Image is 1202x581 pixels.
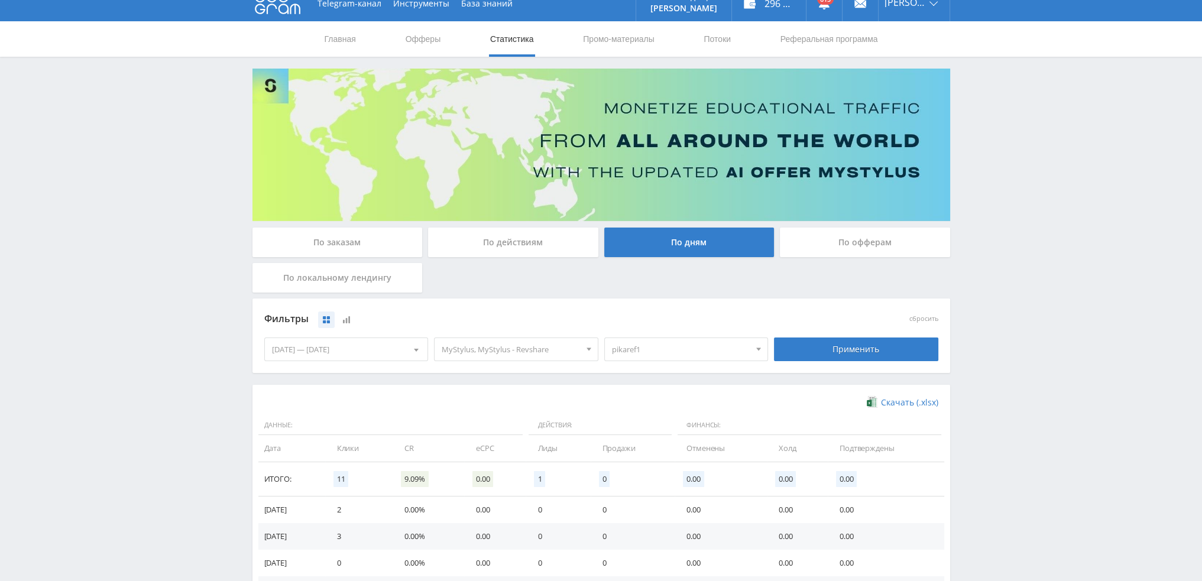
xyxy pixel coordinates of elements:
[325,496,393,523] td: 2
[774,337,938,361] div: Применить
[678,416,941,436] span: Финансы:
[393,496,464,523] td: 0.00%
[442,338,580,361] span: MyStylus, MyStylus - Revshare
[767,496,828,523] td: 0.00
[393,435,464,462] td: CR
[526,496,590,523] td: 0
[612,338,750,361] span: pikaref1
[252,228,423,257] div: По заказам
[675,550,767,576] td: 0.00
[591,523,675,550] td: 0
[323,21,357,57] a: Главная
[591,550,675,576] td: 0
[702,21,732,57] a: Потоки
[401,471,428,487] span: 9.09%
[252,263,423,293] div: По локальному лендингу
[428,228,598,257] div: По действиям
[472,471,493,487] span: 0.00
[767,550,828,576] td: 0.00
[767,435,828,462] td: Холд
[836,471,857,487] span: 0.00
[775,471,796,487] span: 0.00
[534,471,545,487] span: 1
[264,310,769,328] div: Фильтры
[393,550,464,576] td: 0.00%
[828,496,944,523] td: 0.00
[489,21,535,57] a: Статистика
[258,496,325,523] td: [DATE]
[867,397,938,408] a: Скачать (.xlsx)
[464,496,526,523] td: 0.00
[258,550,325,576] td: [DATE]
[591,496,675,523] td: 0
[909,315,938,323] button: сбросить
[767,523,828,550] td: 0.00
[325,523,393,550] td: 3
[252,69,950,221] img: Banner
[675,496,767,523] td: 0.00
[828,550,944,576] td: 0.00
[599,471,610,487] span: 0
[529,416,672,436] span: Действия:
[675,523,767,550] td: 0.00
[464,435,526,462] td: eCPC
[828,523,944,550] td: 0.00
[265,338,428,361] div: [DATE] — [DATE]
[591,435,675,462] td: Продажи
[258,462,325,496] td: Итого:
[675,435,767,462] td: Отменены
[393,523,464,550] td: 0.00%
[650,4,717,13] p: [PERSON_NAME]
[604,228,775,257] div: По дням
[780,228,950,257] div: По офферам
[582,21,655,57] a: Промо-материалы
[404,21,442,57] a: Офферы
[683,471,704,487] span: 0.00
[526,550,590,576] td: 0
[464,550,526,576] td: 0.00
[325,435,393,462] td: Клики
[258,416,523,436] span: Данные:
[464,523,526,550] td: 0.00
[881,398,938,407] span: Скачать (.xlsx)
[258,523,325,550] td: [DATE]
[828,435,944,462] td: Подтверждены
[867,396,877,408] img: xlsx
[779,21,879,57] a: Реферальная программа
[258,435,325,462] td: Дата
[333,471,349,487] span: 11
[526,435,590,462] td: Лиды
[526,523,590,550] td: 0
[325,550,393,576] td: 0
